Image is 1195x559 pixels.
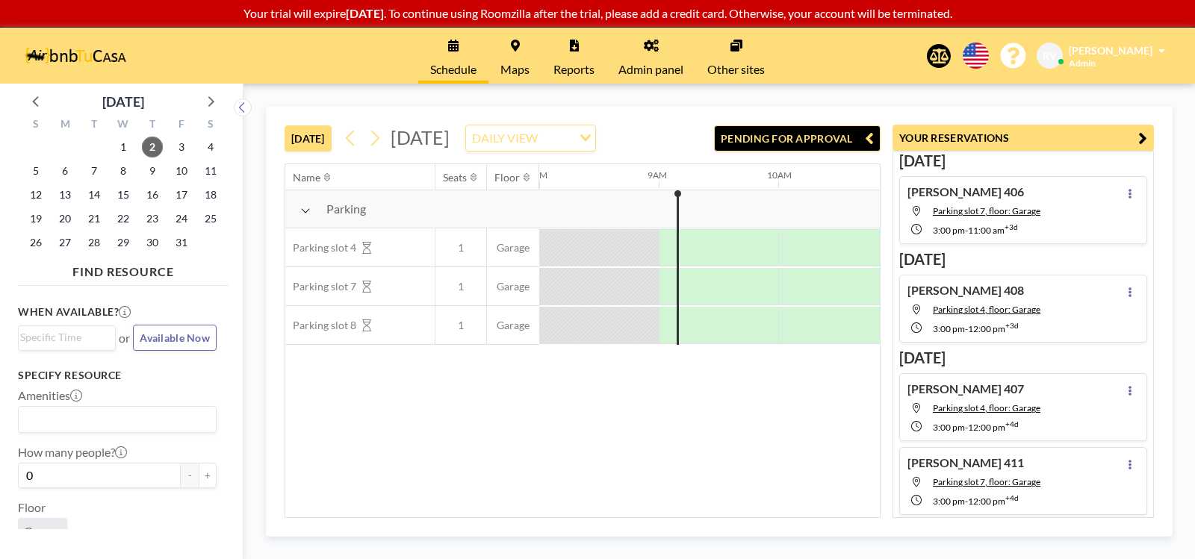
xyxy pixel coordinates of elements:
div: M [51,116,80,135]
button: [DATE] [285,125,332,152]
h4: [PERSON_NAME] 411 [907,455,1024,470]
span: Parking [326,202,366,216]
span: Parking slot 7, floor: Garage [933,476,1040,487]
span: Thursday, October 30, 2025 [142,232,163,253]
span: Friday, October 24, 2025 [171,208,192,229]
div: Name [293,171,320,184]
span: Parking slot 4, floor: Garage [933,402,1040,413]
div: T [137,116,167,135]
span: Sunday, October 5, 2025 [25,160,46,181]
a: Reports [541,28,606,84]
div: 10AM [767,169,792,181]
span: Wednesday, October 1, 2025 [113,137,134,157]
span: RV [1043,49,1057,63]
span: 3:00 PM [933,496,965,507]
span: Friday, October 10, 2025 [171,160,192,181]
sup: +4d [1005,493,1019,502]
span: Tuesday, October 21, 2025 [84,208,105,229]
span: Other sites [707,63,765,75]
h4: [PERSON_NAME] 406 [907,184,1024,199]
span: 12:00 PM [968,496,1005,507]
a: Maps [488,28,541,84]
span: Saturday, October 11, 2025 [200,160,221,181]
span: Thursday, October 2, 2025 [142,137,163,157]
div: Search for option [19,407,216,432]
span: - [965,422,968,433]
div: W [109,116,138,135]
span: Wednesday, October 29, 2025 [113,232,134,253]
span: Garage [487,280,539,293]
span: Saturday, October 25, 2025 [200,208,221,229]
input: Search for option [542,128,571,148]
h4: [PERSON_NAME] 408 [907,283,1024,298]
span: Monday, October 13, 2025 [55,184,75,205]
span: Thursday, October 23, 2025 [142,208,163,229]
span: Saturday, October 18, 2025 [200,184,221,205]
h3: [DATE] [899,152,1147,170]
span: [PERSON_NAME] [1069,44,1152,57]
button: Available Now [133,325,217,351]
span: Available Now [140,331,210,344]
sup: +3d [1005,321,1019,330]
div: Floor [494,171,520,184]
div: Search for option [19,326,115,349]
span: Tuesday, October 14, 2025 [84,184,105,205]
div: S [22,116,51,135]
span: 3:00 PM [933,422,965,433]
span: Friday, October 3, 2025 [171,137,192,157]
span: 1 [435,241,486,254]
span: 3:00 PM [933,225,965,236]
span: Parking slot 8 [285,319,356,332]
span: Sunday, October 19, 2025 [25,208,46,229]
img: organization-logo [24,41,126,71]
h3: Specify resource [18,369,217,382]
span: Friday, October 31, 2025 [171,232,192,253]
input: Search for option [20,410,208,429]
h3: [DATE] [899,349,1147,367]
span: Wednesday, October 15, 2025 [113,184,134,205]
sup: +4d [1005,419,1019,428]
span: Admin panel [618,63,683,75]
span: Parking slot 4, floor: Garage [933,304,1040,315]
span: Schedule [430,63,477,75]
span: 3:00 PM [933,323,965,334]
span: Wednesday, October 22, 2025 [113,208,134,229]
span: Saturday, October 4, 2025 [200,137,221,157]
a: Other sites [695,28,777,84]
span: 1 [435,319,486,332]
span: Maps [500,63,530,75]
button: + [199,463,217,488]
a: Admin panel [606,28,695,84]
span: Friday, October 17, 2025 [171,184,192,205]
span: - [965,323,968,334]
h4: FIND RESOURCE [18,258,229,279]
span: Garage [487,319,539,332]
span: Admin [1069,57,1096,69]
div: S [196,116,225,135]
span: Sunday, October 26, 2025 [25,232,46,253]
span: Monday, October 27, 2025 [55,232,75,253]
sup: +3d [1005,222,1018,231]
span: Monday, October 6, 2025 [55,160,75,181]
label: How many people? [18,445,127,460]
span: [DATE] [391,126,450,149]
label: Amenities [18,388,82,403]
span: Garage [487,241,539,254]
span: 11:00 AM [968,225,1005,236]
span: Parking slot 7, floor: Garage [933,205,1040,216]
div: [DATE] [102,91,144,112]
span: Tuesday, October 28, 2025 [84,232,105,253]
span: DAILY VIEW [469,128,541,148]
label: Floor [18,500,46,515]
span: or [119,331,130,346]
div: F [167,116,196,135]
span: Wednesday, October 8, 2025 [113,160,134,181]
span: Tuesday, October 7, 2025 [84,160,105,181]
span: - [965,496,968,507]
button: YOUR RESERVATIONS [893,125,1154,151]
h4: [PERSON_NAME] 407 [907,381,1024,396]
div: T [80,116,109,135]
span: Thursday, October 16, 2025 [142,184,163,205]
button: PENDING FOR APPROVAL [714,125,881,152]
span: 12:00 PM [968,422,1005,433]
